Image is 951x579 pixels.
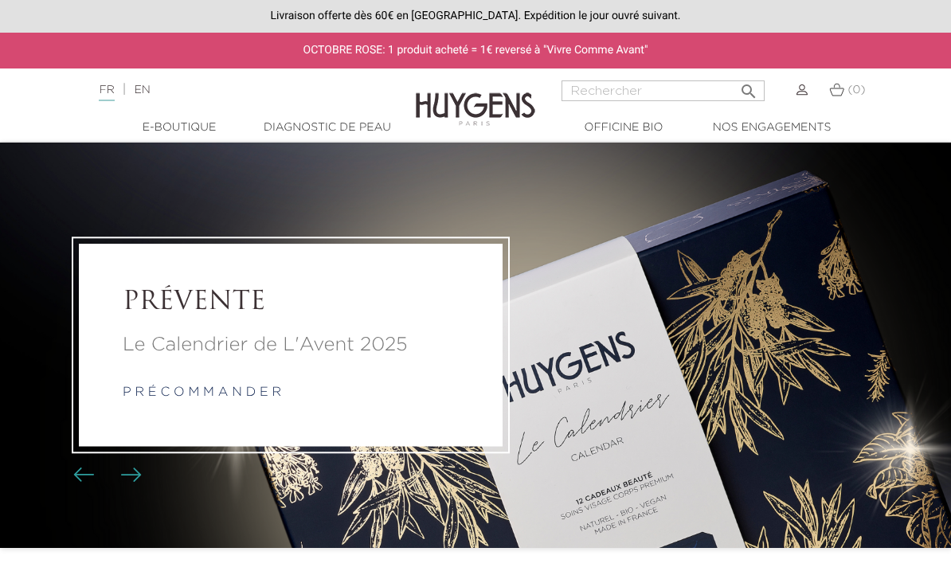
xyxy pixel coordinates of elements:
[99,84,114,101] a: FR
[698,119,846,136] a: Nos engagements
[416,67,535,128] img: Huygens
[123,288,459,319] a: PRÉVENTE
[91,80,384,100] div: |
[550,119,698,136] a: Officine Bio
[734,76,763,97] button: 
[562,80,765,101] input: Rechercher
[123,386,281,399] a: p r é c o m m a n d e r
[739,77,758,96] i: 
[847,84,865,96] span: (0)
[123,331,459,359] a: Le Calendrier de L'Avent 2025
[134,84,150,96] a: EN
[253,119,401,136] a: Diagnostic de peau
[80,464,131,487] div: Boutons du carrousel
[105,119,253,136] a: E-Boutique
